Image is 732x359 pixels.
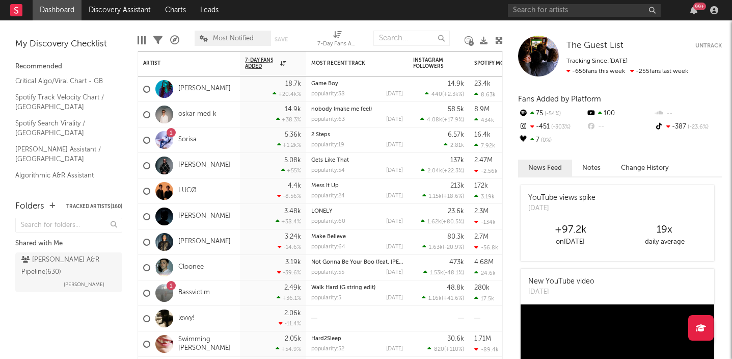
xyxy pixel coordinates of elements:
[317,38,358,50] div: 7-Day Fans Added (7-Day Fans Added)
[178,289,210,297] a: Bassvictim
[386,346,403,352] div: [DATE]
[474,336,491,342] div: 1.71M
[422,244,464,250] div: ( )
[15,170,112,191] a: Algorithmic A&R Assistant ([GEOGRAPHIC_DATA])
[508,4,661,17] input: Search for artists
[474,91,496,98] div: 8.63k
[64,278,104,291] span: [PERSON_NAME]
[311,260,437,265] a: Not Gonna Be Your Boo (feat. [PERSON_NAME])
[474,259,494,266] div: 4.68M
[448,106,464,113] div: 58.5k
[474,183,488,189] div: 172k
[285,234,301,240] div: 3.24k
[572,160,611,176] button: Notes
[447,336,464,342] div: 30.6k
[474,132,491,138] div: 16.4k
[170,25,179,55] div: A&R Pipeline
[421,218,464,225] div: ( )
[586,107,654,120] div: 100
[539,138,552,143] span: 0 %
[15,92,112,113] a: Spotify Track Velocity Chart / [GEOGRAPHIC_DATA]
[15,144,112,165] a: [PERSON_NAME] Assistant / [GEOGRAPHIC_DATA]
[178,314,195,323] a: levvy!
[474,157,493,164] div: 2.47M
[474,168,498,174] div: -2.56k
[550,124,571,130] span: -303 %
[15,252,122,292] a: [PERSON_NAME] A&R Pipeline(630)[PERSON_NAME]
[690,6,697,14] button: 99+
[311,183,339,189] a: Mess It Up
[474,60,551,66] div: Spotify Monthly Listeners
[311,142,344,148] div: popularity: 19
[386,168,403,173] div: [DATE]
[528,276,594,287] div: New YouTube video
[311,260,403,265] div: Not Gonna Be Your Boo (feat. Robin S)
[427,219,441,225] span: 1.62k
[311,295,341,301] div: popularity: 5
[518,160,572,176] button: News Feed
[285,81,301,87] div: 18.7k
[311,107,403,112] div: nobody (make me feel)
[474,346,499,353] div: -89.4k
[276,346,301,352] div: +54.9 %
[213,35,254,42] span: Most Notified
[586,120,654,134] div: --
[518,134,586,147] div: 7
[448,81,464,87] div: 14.9k
[311,285,375,291] a: Walk Hard (G string edit)
[447,234,464,240] div: 80.3k
[686,124,709,130] span: -23.6 %
[425,91,464,97] div: ( )
[566,41,623,50] span: The Guest List
[311,234,346,240] a: Make Believe
[450,157,464,164] div: 137k
[284,157,301,164] div: 5.08k
[445,270,463,276] span: -48.1 %
[386,193,403,199] div: [DATE]
[431,92,442,97] span: 440
[447,285,464,291] div: 48.8k
[311,336,403,342] div: Hard2Sleep
[311,346,344,352] div: popularity: 52
[421,167,464,174] div: ( )
[373,31,450,46] input: Search...
[66,204,122,209] button: Tracked Artists(160)
[474,193,495,200] div: 3.19k
[311,270,344,275] div: popularity: 55
[543,111,561,117] span: -54 %
[427,168,442,174] span: 2.04k
[444,245,463,250] span: -20.9 %
[288,183,301,189] div: 4.4k
[311,285,403,291] div: Walk Hard (G string edit)
[474,244,498,251] div: -56.8k
[448,208,464,215] div: 23.6k
[528,193,595,203] div: YouTube views spike
[611,160,679,176] button: Change History
[15,75,112,87] a: Critical Algo/Viral Chart - GB
[386,270,403,275] div: [DATE]
[427,117,442,123] span: 4.08k
[15,218,122,233] input: Search for folders...
[523,224,617,236] div: +97.2k
[429,194,442,199] span: 1.15k
[386,244,403,250] div: [DATE]
[566,58,628,64] span: Tracking Since: [DATE]
[15,238,122,250] div: Shared with Me
[281,167,301,174] div: +55 %
[474,285,490,291] div: 280k
[474,81,491,87] div: 23.4k
[15,200,44,213] div: Folders
[317,25,358,55] div: 7-Day Fans Added (7-Day Fans Added)
[284,310,301,317] div: 2.06k
[277,142,301,148] div: +1.2k %
[427,346,464,352] div: ( )
[277,269,301,276] div: -39.6 %
[693,3,706,10] div: 99 +
[273,91,301,97] div: +20.4k %
[311,132,403,138] div: 2 Steps
[153,25,162,55] div: Filters
[21,254,114,278] div: [PERSON_NAME] A&R Pipeline ( 630 )
[443,296,463,301] span: +41.6 %
[178,161,231,170] a: [PERSON_NAME]
[311,132,330,138] a: 2 Steps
